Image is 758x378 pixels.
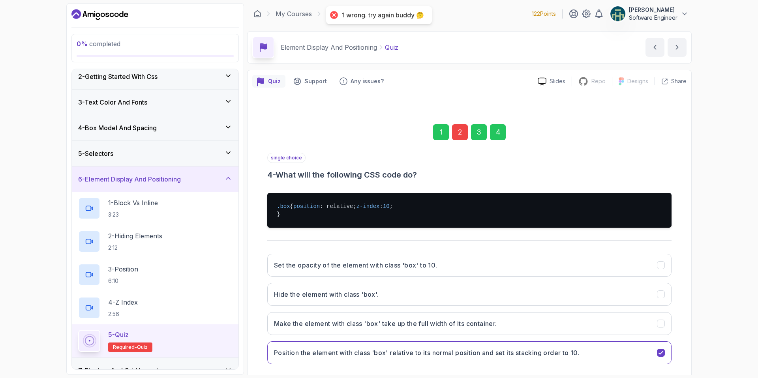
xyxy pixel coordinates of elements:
[77,40,88,48] span: 0 %
[113,344,137,350] span: Required-
[281,43,377,52] p: Element Display And Positioning
[78,297,232,319] button: 4-Z Index2:56
[490,124,506,140] div: 4
[72,64,238,89] button: 2-Getting Started With Css
[610,6,625,21] img: user profile image
[550,77,565,85] p: Slides
[267,312,672,335] button: Make the element with class 'box' take up the full width of its container.
[471,124,487,140] div: 3
[293,203,320,210] span: position
[276,9,312,19] a: My Courses
[72,90,238,115] button: 3-Text Color And Fonts
[351,77,384,85] p: Any issues?
[77,40,120,48] span: completed
[629,6,677,14] p: [PERSON_NAME]
[78,230,232,253] button: 2-Hiding Elements2:12
[356,203,380,210] span: z-index
[108,231,162,241] p: 2 - Hiding Elements
[78,330,232,352] button: 5-QuizRequired-quiz
[78,149,113,158] h3: 5 - Selectors
[108,198,158,208] p: 1 - Block Vs Inline
[137,344,148,350] span: quiz
[668,38,687,57] button: next content
[78,97,147,107] h3: 3 - Text Color And Fonts
[289,75,332,88] button: Support button
[72,115,238,140] button: 4-Box Model And Spacing
[277,203,290,210] span: .box
[645,38,664,57] button: previous content
[627,77,648,85] p: Designs
[610,6,689,22] button: user profile image[PERSON_NAME]Software Engineer
[108,211,158,219] p: 3:23
[532,10,556,18] p: 122 Points
[452,124,468,140] div: 2
[267,169,672,180] h3: 4 - What will the following CSS code do?
[78,197,232,219] button: 1-Block Vs Inline3:23
[671,77,687,85] p: Share
[108,264,138,274] p: 3 - Position
[267,283,672,306] button: Hide the element with class 'box'.
[342,11,424,19] div: 1 wrong. try again buddy 🤔
[253,10,261,18] a: Dashboard
[108,244,162,252] p: 2:12
[531,77,572,86] a: Slides
[108,330,129,339] p: 5 - Quiz
[108,310,138,318] p: 2:56
[71,8,128,21] a: Dashboard
[78,123,157,133] h3: 4 - Box Model And Spacing
[267,341,672,364] button: Position the element with class 'box' relative to its normal position and set its stacking order ...
[78,174,181,184] h3: 6 - Element Display And Positioning
[268,77,281,85] p: Quiz
[267,153,306,163] p: single choice
[274,260,437,270] h3: Set the opacity of the element with class 'box' to 10.
[72,141,238,166] button: 5-Selectors
[267,193,672,228] pre: { : relative; : ; }
[304,77,327,85] p: Support
[629,14,677,22] p: Software Engineer
[274,348,580,357] h3: Position the element with class 'box' relative to its normal position and set its stacking order ...
[78,72,158,81] h3: 2 - Getting Started With Css
[78,366,162,375] h3: 7 - Flexbox And Grid Layouts
[433,124,449,140] div: 1
[655,77,687,85] button: Share
[383,203,390,210] span: 10
[78,264,232,286] button: 3-Position6:10
[72,167,238,192] button: 6-Element Display And Positioning
[252,75,285,88] button: quiz button
[335,75,388,88] button: Feedback button
[108,277,138,285] p: 6:10
[267,254,672,277] button: Set the opacity of the element with class 'box' to 10.
[385,43,398,52] p: Quiz
[274,290,379,299] h3: Hide the element with class 'box'.
[274,319,497,328] h3: Make the element with class 'box' take up the full width of its container.
[591,77,606,85] p: Repo
[108,298,138,307] p: 4 - Z Index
